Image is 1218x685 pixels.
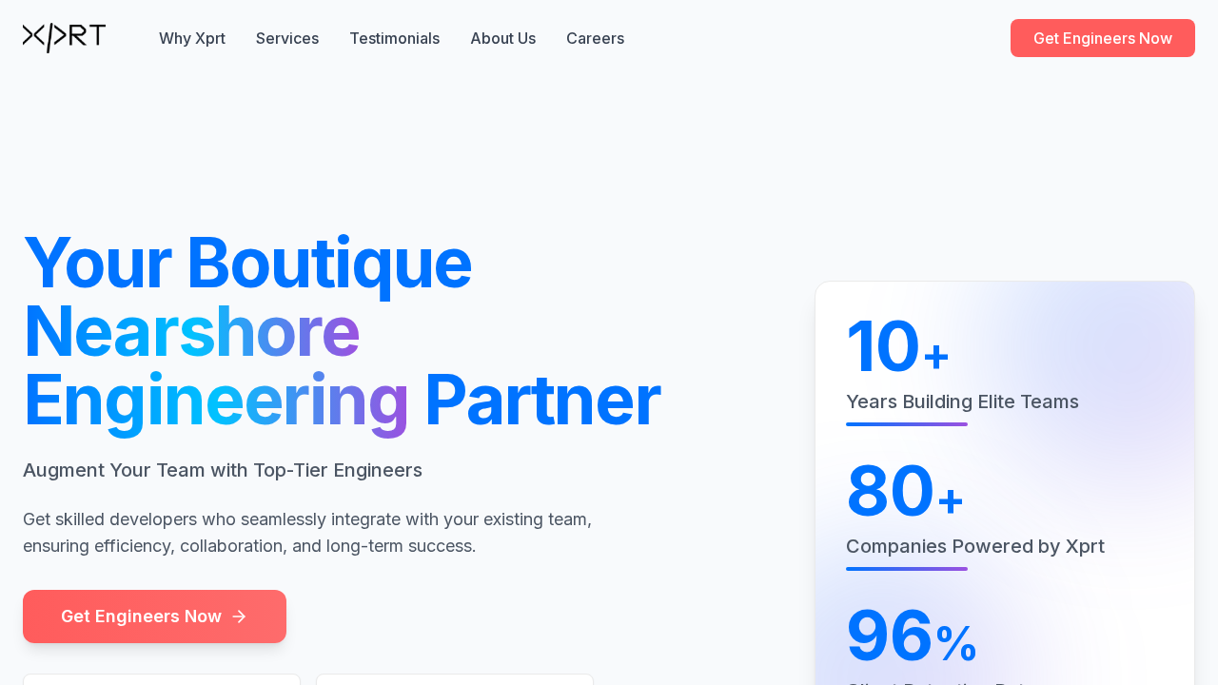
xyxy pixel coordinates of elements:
[933,621,979,667] span: %
[921,332,952,378] span: +
[566,27,624,49] a: Careers
[256,27,319,49] button: Services
[23,590,286,643] a: Get Engineers Now
[23,358,409,440] span: Engineering
[846,601,933,670] span: 96
[846,388,1164,415] p: Years Building Elite Teams
[23,506,594,559] p: Get skilled developers who seamlessly integrate with your existing team, ensuring efficiency, col...
[846,312,921,381] span: 10
[349,27,440,49] button: Testimonials
[23,289,360,372] span: Nearshore
[23,23,106,53] img: Xprt Logo
[159,27,226,49] button: Why Xprt
[23,457,594,483] p: Augment Your Team with Top-Tier Engineers
[470,27,536,49] a: About Us
[846,533,1164,559] p: Companies Powered by Xprt
[935,477,966,522] span: +
[846,457,935,525] span: 80
[1011,19,1195,57] a: Get Engineers Now
[23,228,769,434] h1: Your Boutique Partner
